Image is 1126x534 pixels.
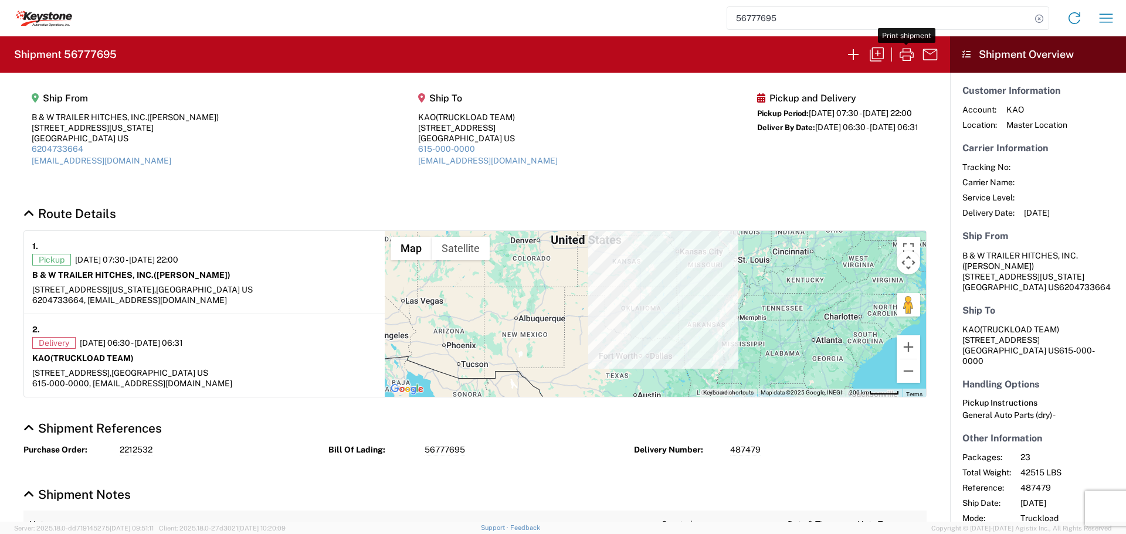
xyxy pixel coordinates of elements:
[962,120,997,130] span: Location:
[418,156,558,165] a: [EMAIL_ADDRESS][DOMAIN_NAME]
[32,133,219,144] div: [GEOGRAPHIC_DATA] US
[1024,208,1050,218] span: [DATE]
[481,524,510,531] a: Support
[14,525,154,532] span: Server: 2025.18.0-dd719145275
[703,389,754,397] button: Keyboard shortcuts
[962,85,1114,96] h5: Customer Information
[418,133,558,144] div: [GEOGRAPHIC_DATA] US
[757,109,809,118] span: Pickup Period:
[238,525,286,532] span: [DATE] 10:20:09
[950,36,1126,73] header: Shipment Overview
[32,270,230,280] strong: B & W TRAILER HITCHES, INC.
[761,389,842,396] span: Map data ©2025 Google, INEGI
[962,452,1011,462] span: Packages:
[897,237,920,260] button: Toggle fullscreen view
[32,368,111,377] span: [STREET_ADDRESS],
[730,444,761,455] span: 487479
[432,237,490,260] button: Show satellite imagery
[962,177,1015,188] span: Carrier Name:
[23,421,162,436] a: Hide Details
[120,444,152,455] span: 2212532
[962,272,1084,281] span: [STREET_ADDRESS][US_STATE]
[897,359,920,383] button: Zoom out
[32,112,219,123] div: B & W TRAILER HITCHES, INC.
[388,382,426,397] a: Open this area in Google Maps (opens a new window)
[962,104,997,115] span: Account:
[147,113,219,122] span: ([PERSON_NAME])
[75,254,178,265] span: [DATE] 07:30 - [DATE] 22:00
[849,389,869,396] span: 200 km
[14,47,117,62] h2: Shipment 56777695
[32,322,40,337] strong: 2.
[32,156,171,165] a: [EMAIL_ADDRESS][DOMAIN_NAME]
[23,206,116,221] a: Hide Details
[32,239,38,254] strong: 1.
[391,237,432,260] button: Show street map
[962,346,1095,366] span: 615-000-0000
[50,353,134,363] span: (TRUCKLOAD TEAM)
[32,254,71,266] span: Pickup
[980,325,1059,334] span: (TRUCKLOAD TEAM)
[897,251,920,274] button: Map camera controls
[32,123,219,133] div: [STREET_ADDRESS][US_STATE]
[962,398,1114,408] h6: Pickup Instructions
[32,378,377,389] div: 615-000-0000, [EMAIL_ADDRESS][DOMAIN_NAME]
[32,337,76,349] span: Delivery
[328,444,416,455] strong: Bill Of Lading:
[32,93,219,104] h5: Ship From
[1020,482,1121,493] span: 487479
[32,285,156,294] span: [STREET_ADDRESS][US_STATE],
[962,433,1114,444] h5: Other Information
[1059,283,1111,292] span: 6204733664
[1020,498,1121,508] span: [DATE]
[931,523,1112,533] span: Copyright © [DATE]-[DATE] Agistix Inc., All Rights Reserved
[111,368,208,377] span: [GEOGRAPHIC_DATA] US
[962,513,1011,523] span: Mode:
[962,250,1114,292] address: [GEOGRAPHIC_DATA] US
[962,498,1011,508] span: Ship Date:
[110,525,154,532] span: [DATE] 09:51:11
[159,525,286,532] span: Client: 2025.18.0-27d3021
[906,391,922,397] a: Terms
[962,261,1034,271] span: ([PERSON_NAME])
[418,123,558,133] div: [STREET_ADDRESS]
[80,338,183,348] span: [DATE] 06:30 - [DATE] 06:31
[962,305,1114,316] h5: Ship To
[962,379,1114,390] h5: Handling Options
[962,230,1114,242] h5: Ship From
[510,524,540,531] a: Feedback
[1006,120,1067,130] span: Master Location
[1020,513,1121,523] span: Truckload
[962,192,1015,203] span: Service Level:
[757,93,918,104] h5: Pickup and Delivery
[154,270,230,280] span: ([PERSON_NAME])
[757,123,815,132] span: Deliver By Date:
[897,335,920,359] button: Zoom in
[846,389,903,397] button: Map Scale: 200 km per 47 pixels
[436,113,515,122] span: (TRUCKLOAD TEAM)
[962,251,1078,260] span: B & W TRAILER HITCHES, INC.
[962,142,1114,154] h5: Carrier Information
[1020,452,1121,462] span: 23
[418,93,558,104] h5: Ship To
[809,108,912,118] span: [DATE] 07:30 - [DATE] 22:00
[962,410,1114,420] div: General Auto Parts (dry) -
[425,444,465,455] span: 56777695
[418,144,475,154] a: 615-000-0000
[962,162,1015,172] span: Tracking No:
[1006,104,1067,115] span: KAO
[23,444,111,455] strong: Purchase Order:
[727,7,1031,29] input: Shipment, tracking or reference number
[962,208,1015,218] span: Delivery Date:
[962,324,1114,366] address: [GEOGRAPHIC_DATA] US
[418,112,558,123] div: KAO
[634,444,722,455] strong: Delivery Number:
[32,144,83,154] a: 6204733664
[962,467,1011,478] span: Total Weight:
[156,285,253,294] span: [GEOGRAPHIC_DATA] US
[388,382,426,397] img: Google
[897,293,920,317] button: Drag Pegman onto the map to open Street View
[962,325,1059,345] span: KAO [STREET_ADDRESS]
[1020,467,1121,478] span: 42515 LBS
[962,482,1011,493] span: Reference:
